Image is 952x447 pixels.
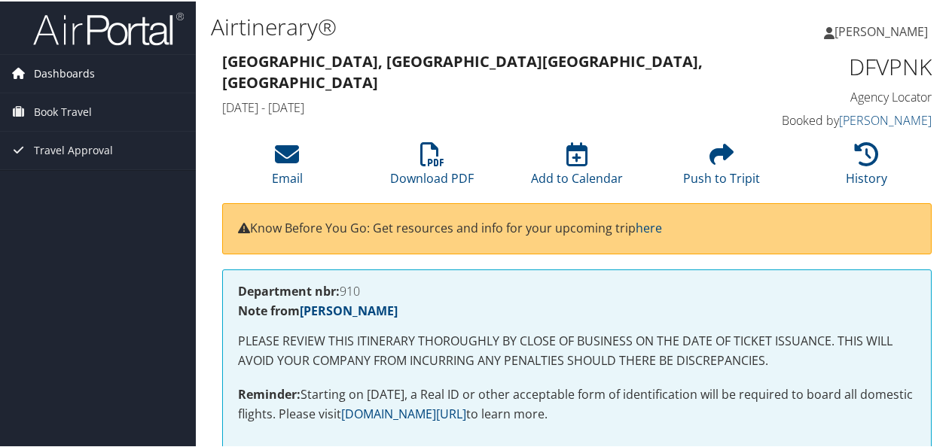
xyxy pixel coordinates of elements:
h4: Agency Locator [771,87,932,104]
span: [PERSON_NAME] [835,22,928,38]
a: Push to Tripit [683,149,760,185]
h1: DFVPNK [771,50,932,81]
span: Travel Approval [34,130,113,168]
span: Dashboards [34,53,95,91]
h4: Booked by [771,111,932,127]
a: [PERSON_NAME] [839,111,932,127]
span: Book Travel [34,92,92,129]
strong: Reminder: [238,385,301,401]
strong: [GEOGRAPHIC_DATA], [GEOGRAPHIC_DATA] [GEOGRAPHIC_DATA], [GEOGRAPHIC_DATA] [222,50,703,91]
p: PLEASE REVIEW THIS ITINERARY THOROUGHLY BY CLOSE OF BUSINESS ON THE DATE OF TICKET ISSUANCE. THIS... [238,330,916,369]
img: airportal-logo.png [33,10,184,45]
p: Starting on [DATE], a Real ID or other acceptable form of identification will be required to boar... [238,384,916,422]
h4: [DATE] - [DATE] [222,98,749,114]
p: Know Before You Go: Get resources and info for your upcoming trip [238,217,916,237]
a: History [846,149,887,185]
h1: Airtinerary® [211,10,699,41]
a: Email [272,149,303,185]
a: [PERSON_NAME] [300,301,398,318]
a: [DOMAIN_NAME][URL] [341,404,466,421]
a: [PERSON_NAME] [824,8,943,53]
h4: 910 [238,284,916,296]
strong: Note from [238,301,398,318]
strong: Department nbr: [238,281,340,298]
a: Download PDF [390,149,474,185]
a: here [636,218,662,235]
a: Add to Calendar [531,149,623,185]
